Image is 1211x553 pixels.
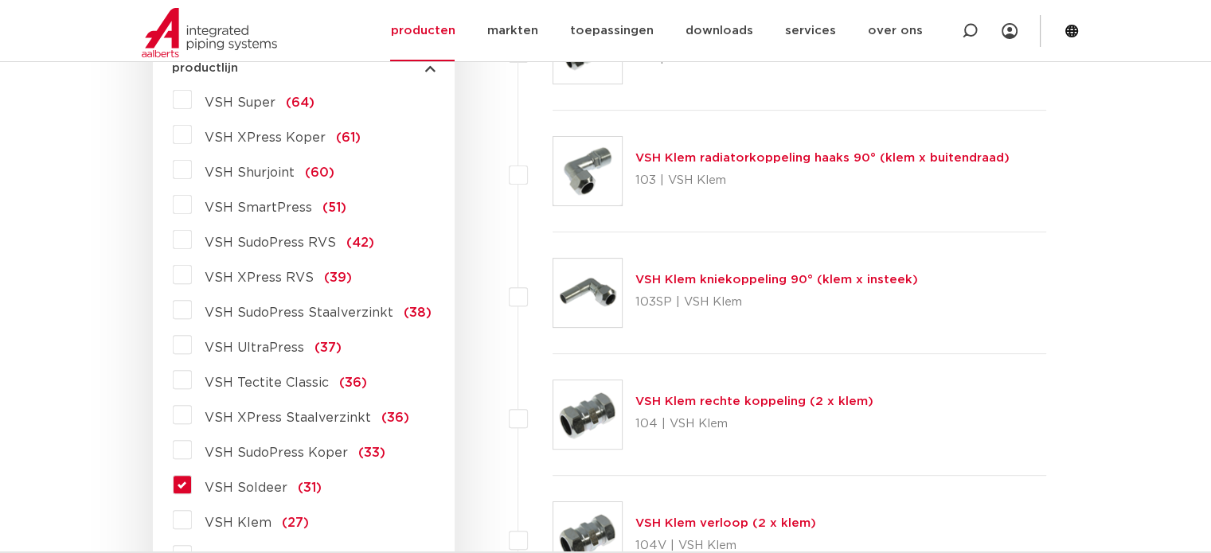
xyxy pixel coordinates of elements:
[205,96,275,109] span: VSH Super
[205,306,393,319] span: VSH SudoPress Staalverzinkt
[635,395,873,407] a: VSH Klem rechte koppeling (2 x klem)
[205,411,371,424] span: VSH XPress Staalverzinkt
[324,271,352,284] span: (39)
[205,446,348,459] span: VSH SudoPress Koper
[205,236,336,249] span: VSH SudoPress RVS
[298,481,322,494] span: (31)
[404,306,432,319] span: (38)
[205,166,295,179] span: VSH Shurjoint
[205,376,329,389] span: VSH Tectite Classic
[205,341,304,354] span: VSH UltraPress
[358,446,385,459] span: (33)
[635,517,816,529] a: VSH Klem verloop (2 x klem)
[205,271,314,284] span: VSH XPress RVS
[205,131,326,144] span: VSH XPress Koper
[172,62,436,74] button: productlijn
[305,166,334,179] span: (60)
[635,290,918,315] p: 103SP | VSH Klem
[172,62,238,74] span: productlijn
[336,131,361,144] span: (61)
[553,380,622,449] img: Thumbnail for VSH Klem rechte koppeling (2 x klem)
[635,152,1010,164] a: VSH Klem radiatorkoppeling haaks 90° (klem x buitendraad)
[314,341,342,354] span: (37)
[205,516,271,529] span: VSH Klem
[553,137,622,205] img: Thumbnail for VSH Klem radiatorkoppeling haaks 90° (klem x buitendraad)
[205,201,312,214] span: VSH SmartPress
[635,168,1010,193] p: 103 | VSH Klem
[322,201,346,214] span: (51)
[553,259,622,327] img: Thumbnail for VSH Klem kniekoppeling 90° (klem x insteek)
[339,376,367,389] span: (36)
[635,274,918,286] a: VSH Klem kniekoppeling 90° (klem x insteek)
[286,96,314,109] span: (64)
[346,236,374,249] span: (42)
[635,411,873,437] p: 104 | VSH Klem
[205,481,287,494] span: VSH Soldeer
[282,516,309,529] span: (27)
[381,411,409,424] span: (36)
